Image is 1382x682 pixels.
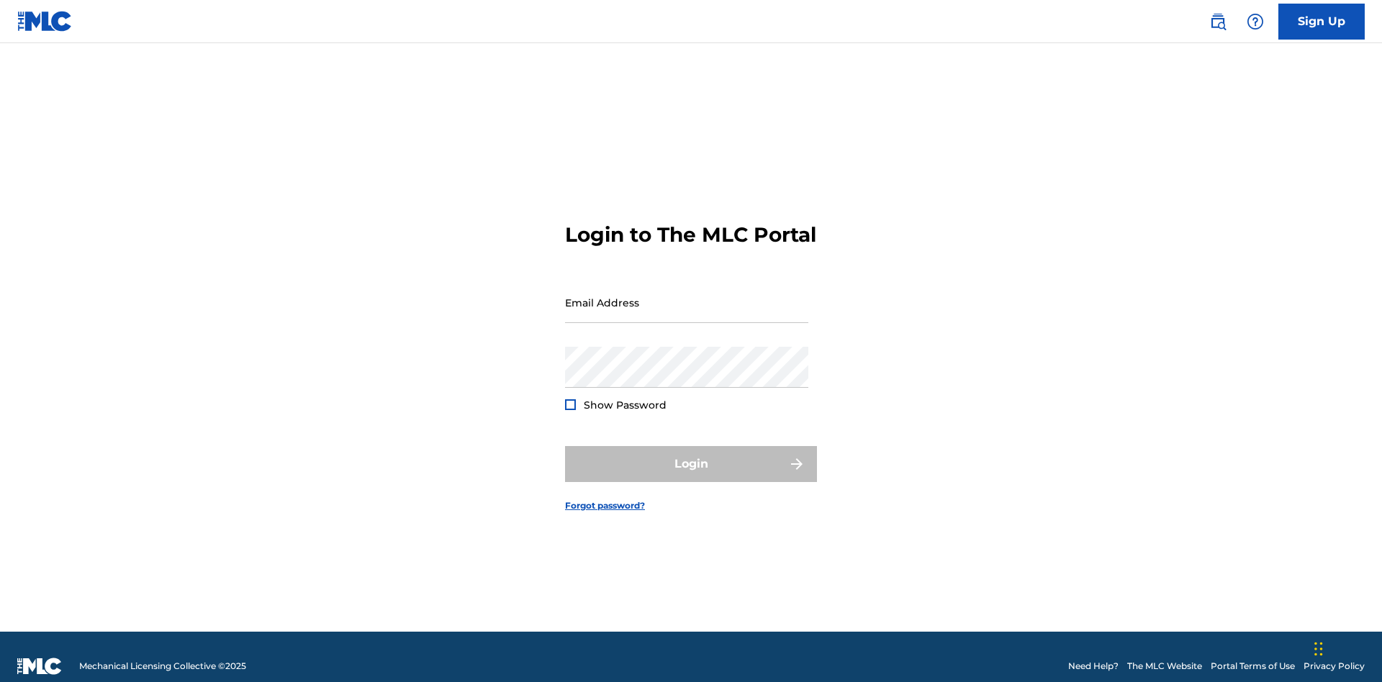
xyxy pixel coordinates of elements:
[565,499,645,512] a: Forgot password?
[1247,13,1264,30] img: help
[17,658,62,675] img: logo
[1203,7,1232,36] a: Public Search
[1127,660,1202,673] a: The MLC Website
[584,399,667,412] span: Show Password
[1304,660,1365,673] a: Privacy Policy
[1241,7,1270,36] div: Help
[1278,4,1365,40] a: Sign Up
[17,11,73,32] img: MLC Logo
[1211,660,1295,673] a: Portal Terms of Use
[1209,13,1227,30] img: search
[1310,613,1382,682] iframe: Chat Widget
[565,222,816,247] h3: Login to The MLC Portal
[1314,627,1323,670] div: Drag
[79,660,246,673] span: Mechanical Licensing Collective © 2025
[1068,660,1119,673] a: Need Help?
